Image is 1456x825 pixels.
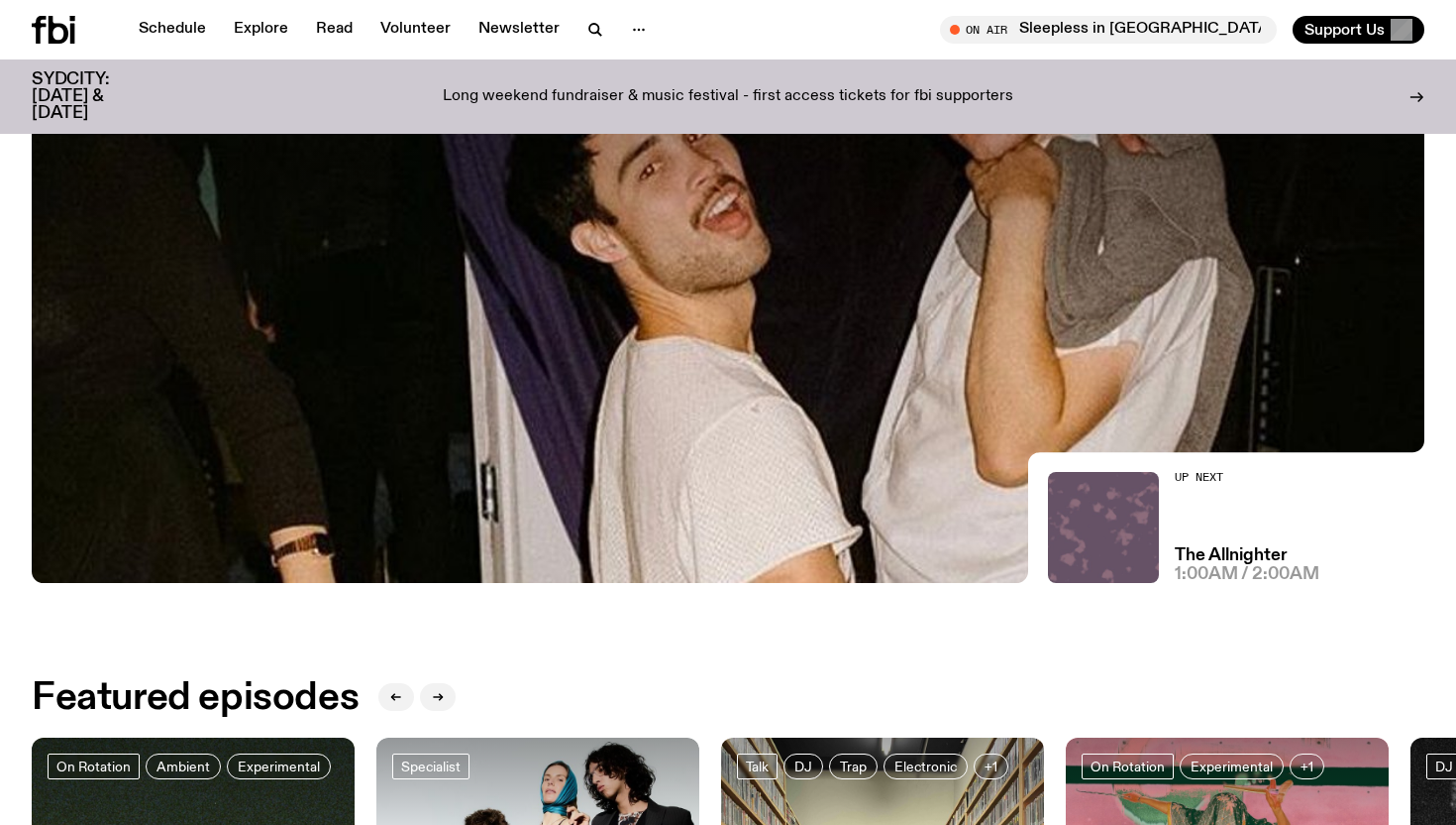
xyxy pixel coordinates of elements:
[222,16,300,44] a: Explore
[746,759,769,773] span: Talk
[783,754,823,779] a: DJ
[146,754,221,779] a: Ambient
[238,759,320,773] span: Experimental
[304,16,364,44] a: Read
[392,754,469,779] a: Specialist
[894,759,957,773] span: Electronic
[1175,566,1319,583] span: 1:00am / 2:00am
[1091,759,1165,773] span: On Rotation
[48,754,140,779] a: On Rotation
[1175,472,1319,483] h2: Up Next
[32,680,359,716] h2: Featured episodes
[32,71,158,122] h3: SYDCITY: [DATE] & [DATE]
[794,759,812,773] span: DJ
[1293,16,1424,44] button: Support Us
[467,16,572,44] a: Newsletter
[1175,547,1288,564] a: The Allnighter
[840,759,867,773] span: Trap
[227,754,331,779] a: Experimental
[1304,21,1385,39] span: Support Us
[56,759,131,773] span: On Rotation
[1180,754,1284,779] a: Experimental
[884,754,968,779] a: Electronic
[974,754,1008,779] button: +1
[1191,759,1273,773] span: Experimental
[985,759,997,773] span: +1
[401,759,461,773] span: Specialist
[156,759,210,773] span: Ambient
[1300,759,1313,773] span: +1
[443,88,1013,106] p: Long weekend fundraiser & music festival - first access tickets for fbi supporters
[368,16,463,44] a: Volunteer
[940,16,1277,44] button: On AirSleepless in [GEOGRAPHIC_DATA]
[127,16,218,44] a: Schedule
[737,754,778,779] a: Talk
[1082,754,1174,779] a: On Rotation
[1290,754,1324,779] button: +1
[829,754,878,779] a: Trap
